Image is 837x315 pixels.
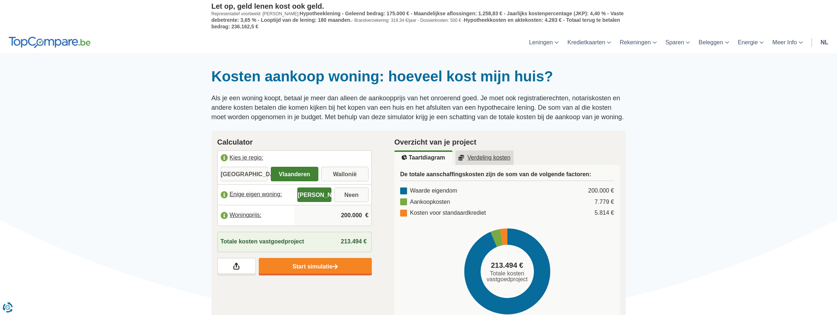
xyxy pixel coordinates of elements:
img: Start simulatie [333,264,338,270]
u: Taartdiagram [402,155,445,161]
span: Totale kosten vastgoedproject [221,238,304,246]
label: Wallonië [321,167,369,181]
div: Kosten voor standaardkrediet [400,209,486,217]
div: Waarde eigendom [400,187,457,195]
label: [GEOGRAPHIC_DATA] [221,167,268,181]
span: 213.494 € [341,238,367,245]
a: Start simulatie [259,258,372,275]
div: 7.779 € [595,198,614,206]
a: Deel je resultaten [217,258,256,275]
span: Hypotheekkosten en aktekosten: 4.283 € - Totaal terug te betalen bedrag: 236.162,5 € [212,17,620,29]
span: Totale kosten vastgoedproject [483,271,531,282]
h1: Kosten aankoop woning: hoeveel kost mijn huis? [212,68,626,85]
h2: Overzicht van je project [394,137,620,148]
p: Representatief voorbeeld: [PERSON_NAME]: - Brandverzekering: 319,34 €/jaar - Dossierkosten: 500 € - [212,11,626,30]
a: Sparen [661,32,695,53]
h2: Calculator [217,137,372,148]
label: Woningprijs: [218,207,295,223]
span: 213.494 € [491,260,523,271]
label: Neen [334,187,369,202]
label: Kies je regio: [218,151,372,167]
img: TopCompare [9,37,90,48]
h3: De totale aanschaffingskosten zijn de som van de volgende factoren: [400,171,614,181]
div: 200.000 € [588,187,614,195]
u: Verdeling kosten [458,155,511,161]
a: Energie [733,32,768,53]
span: Hypotheeklening - Geleend bedrag: 175.000 € - Maandelijkse aflossingen: 1.258,83 € - Jaarlijks ko... [212,11,624,23]
label: [PERSON_NAME] [297,187,331,202]
a: nl [816,32,833,53]
label: Vlaanderen [271,167,318,181]
div: 5.814 € [595,209,614,217]
div: Aankoopkosten [400,198,450,206]
a: Meer Info [768,32,807,53]
label: Enige eigen woning: [218,187,295,203]
input: | [297,206,369,225]
p: Let op, geld lenen kost ook geld. [212,2,626,11]
a: Leningen [524,32,563,53]
a: Beleggen [694,32,733,53]
p: Als je een woning koopt, betaal je meer dan alleen de aankoopprijs van het onroerend goed. Je moe... [212,94,626,122]
span: € [365,211,369,220]
a: Rekeningen [615,32,661,53]
a: Kredietkaarten [563,32,615,53]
